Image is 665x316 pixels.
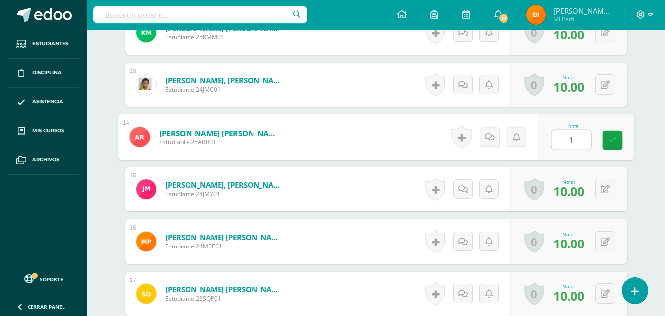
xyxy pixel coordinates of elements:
[165,180,284,190] a: [PERSON_NAME], [PERSON_NAME]
[136,232,156,251] img: d414c4142b8421fe96996f4b439e7c7d.png
[159,128,281,138] a: [PERSON_NAME] [PERSON_NAME]
[165,242,284,250] span: Estudiante 24MPE01
[165,75,284,85] a: [PERSON_NAME], [PERSON_NAME]
[553,15,612,23] span: Mi Perfil
[524,21,544,44] a: 0
[553,231,584,238] div: Nota:
[551,124,596,129] div: Nota
[32,98,63,105] span: Asistencia
[8,145,79,175] a: Archivos
[136,284,156,304] img: 77afa1d7023aac7654a97ff4386aa899.png
[553,74,584,81] div: Nota:
[165,284,284,294] a: [PERSON_NAME] [PERSON_NAME]
[40,276,63,282] span: Soporte
[553,183,584,200] span: 10.00
[553,78,584,95] span: 10.00
[553,235,584,252] span: 10.00
[165,232,284,242] a: [PERSON_NAME] [PERSON_NAME]
[8,30,79,59] a: Estudiantes
[136,179,156,199] img: 220b2dd41dbbc479238a416efe3e9a04.png
[553,6,612,16] span: [PERSON_NAME][MEDICAL_DATA]
[165,33,284,41] span: Estudiante 25KMM01
[136,75,156,95] img: ac12e65f00f2da49626e7af38aa166a9.png
[32,69,62,77] span: Disciplina
[8,88,79,117] a: Asistencia
[524,73,544,96] a: 0
[498,13,509,24] span: 12
[524,282,544,305] a: 0
[93,6,307,23] input: Busca un usuario...
[553,283,584,290] div: Nota:
[165,190,284,198] span: Estudiante 24JMY01
[159,138,281,147] span: Estudiante 25ARR01
[32,156,59,164] span: Archivos
[8,59,79,88] a: Disciplina
[553,178,584,185] div: Nota:
[165,85,284,94] span: Estudiante 24JMC01
[551,130,591,150] input: 0-10.0
[526,5,546,25] img: 1c5b94208f4b9e0e04b2da18fe0b86d4.png
[12,272,75,285] a: Soporte
[524,178,544,201] a: 0
[129,127,150,147] img: 2e81af0803d4a366a02d0290fb6194a3.png
[28,303,65,310] span: Cerrar panel
[165,294,284,303] span: Estudiante 23SQP01
[8,116,79,145] a: Mis cursos
[32,40,68,48] span: Estudiantes
[553,26,584,43] span: 10.00
[136,23,156,42] img: 4c5a9d1e79809c6e241f397dfe678ed1.png
[32,127,64,135] span: Mis cursos
[553,287,584,304] span: 10.00
[524,230,544,253] a: 0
